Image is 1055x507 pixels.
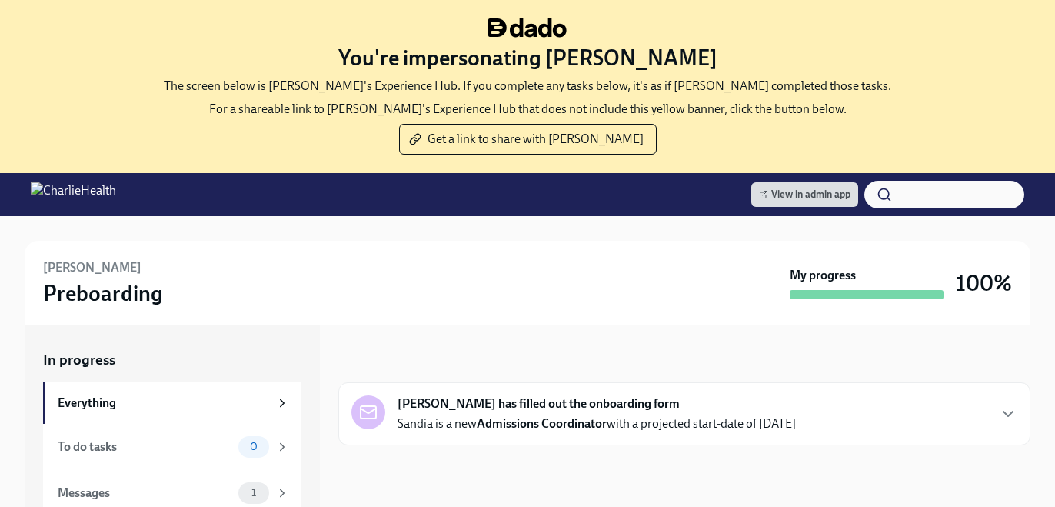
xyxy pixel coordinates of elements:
[58,485,232,502] div: Messages
[790,267,856,284] strong: My progress
[58,439,232,455] div: To do tasks
[338,44,717,72] h3: You're impersonating [PERSON_NAME]
[488,18,567,38] img: dado
[759,187,850,202] span: View in admin app
[242,487,265,499] span: 1
[399,124,657,155] button: Get a link to share with [PERSON_NAME]
[241,441,267,452] span: 0
[398,395,680,412] strong: [PERSON_NAME] has filled out the onboarding form
[398,415,796,432] p: Sandia is a new with a projected start-date of [DATE]
[477,416,607,431] strong: Admissions Coordinator
[43,382,301,424] a: Everything
[164,78,891,95] p: The screen below is [PERSON_NAME]'s Experience Hub. If you complete any tasks below, it's as if [...
[412,132,644,147] span: Get a link to share with [PERSON_NAME]
[751,182,858,207] a: View in admin app
[338,350,411,370] div: In progress
[956,269,1012,297] h3: 100%
[31,182,116,207] img: CharlieHealth
[43,259,141,276] h6: [PERSON_NAME]
[43,279,163,307] h3: Preboarding
[43,424,301,470] a: To do tasks0
[58,395,269,412] div: Everything
[209,101,847,118] p: For a shareable link to [PERSON_NAME]'s Experience Hub that does not include this yellow banner, ...
[43,350,301,370] a: In progress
